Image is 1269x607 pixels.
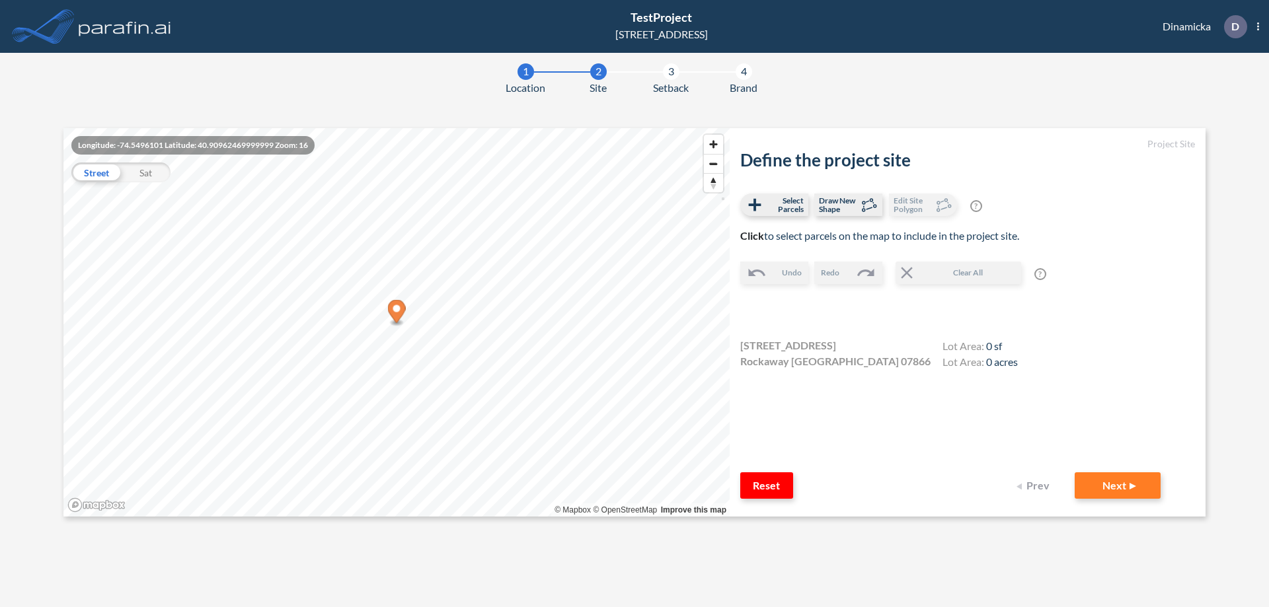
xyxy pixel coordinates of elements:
span: ? [970,200,982,212]
div: Sat [121,162,171,182]
h5: Project Site [740,139,1195,150]
button: Zoom in [704,135,723,154]
div: 4 [736,63,752,80]
button: Reset bearing to north [704,173,723,192]
div: Map marker [388,300,406,327]
span: Redo [821,267,839,279]
span: ? [1034,268,1046,280]
b: Click [740,229,764,242]
p: D [1231,20,1239,32]
a: OpenStreetMap [593,505,657,515]
span: Draw New Shape [819,196,858,213]
div: 2 [590,63,607,80]
h4: Lot Area: [942,355,1018,371]
a: Mapbox homepage [67,497,126,513]
span: Edit Site Polygon [894,196,933,213]
span: TestProject [631,10,692,24]
a: Improve this map [661,505,726,515]
span: Site [590,80,607,96]
div: Street [71,162,121,182]
div: Longitude: -74.5496101 Latitude: 40.90962469999999 Zoom: 16 [71,136,315,155]
span: Select Parcels [765,196,804,213]
button: Redo [814,262,882,284]
canvas: Map [63,128,730,517]
span: Rockaway [GEOGRAPHIC_DATA] 07866 [740,353,931,369]
h2: Define the project site [740,150,1195,170]
span: Clear All [917,267,1020,279]
div: 1 [518,63,534,80]
span: to select parcels on the map to include in the project site. [740,229,1019,242]
button: Reset [740,472,793,499]
button: Undo [740,262,808,284]
span: [STREET_ADDRESS] [740,338,836,353]
button: Next [1075,472,1161,499]
span: Zoom out [704,155,723,173]
span: Setback [653,80,689,96]
span: Reset bearing to north [704,174,723,192]
span: 0 sf [986,339,1002,352]
h4: Lot Area: [942,339,1018,355]
div: 3 [663,63,679,80]
span: 0 acres [986,355,1018,368]
div: Dinamicka [1143,15,1259,38]
button: Prev [1009,472,1061,499]
span: Undo [782,267,802,279]
button: Zoom out [704,154,723,173]
span: Brand [730,80,757,96]
img: logo [76,13,174,40]
span: Location [506,80,545,96]
button: Clear All [896,262,1021,284]
a: Mapbox [555,505,591,515]
div: [STREET_ADDRESS] [615,26,708,42]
